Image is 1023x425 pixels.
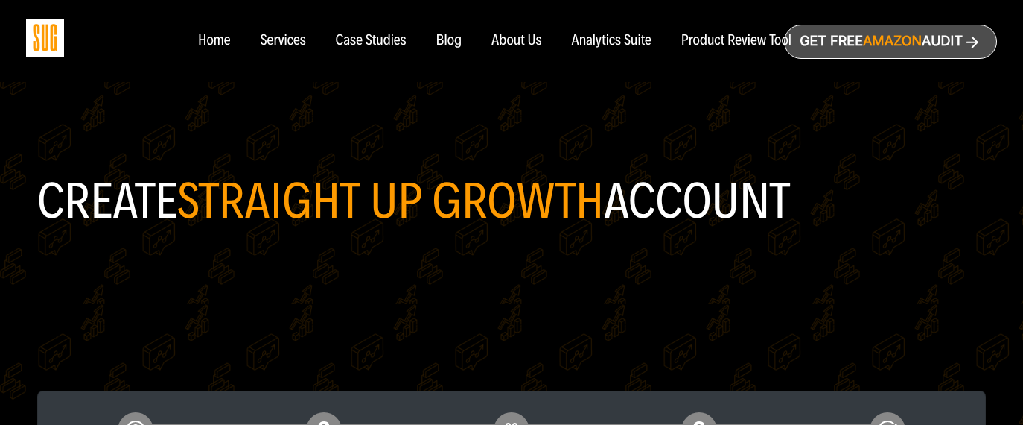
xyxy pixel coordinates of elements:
a: Product Review Tool [681,33,791,49]
span: Amazon [863,34,922,49]
a: Blog [436,33,462,49]
a: Services [260,33,305,49]
img: Sug [26,19,64,57]
a: About Us [491,33,542,49]
span: Straight Up Growth [177,171,604,231]
a: Home [198,33,230,49]
a: Analytics Suite [572,33,651,49]
a: Get freeAmazonAudit [784,25,997,59]
a: Case Studies [336,33,407,49]
h1: Create account [37,179,986,224]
